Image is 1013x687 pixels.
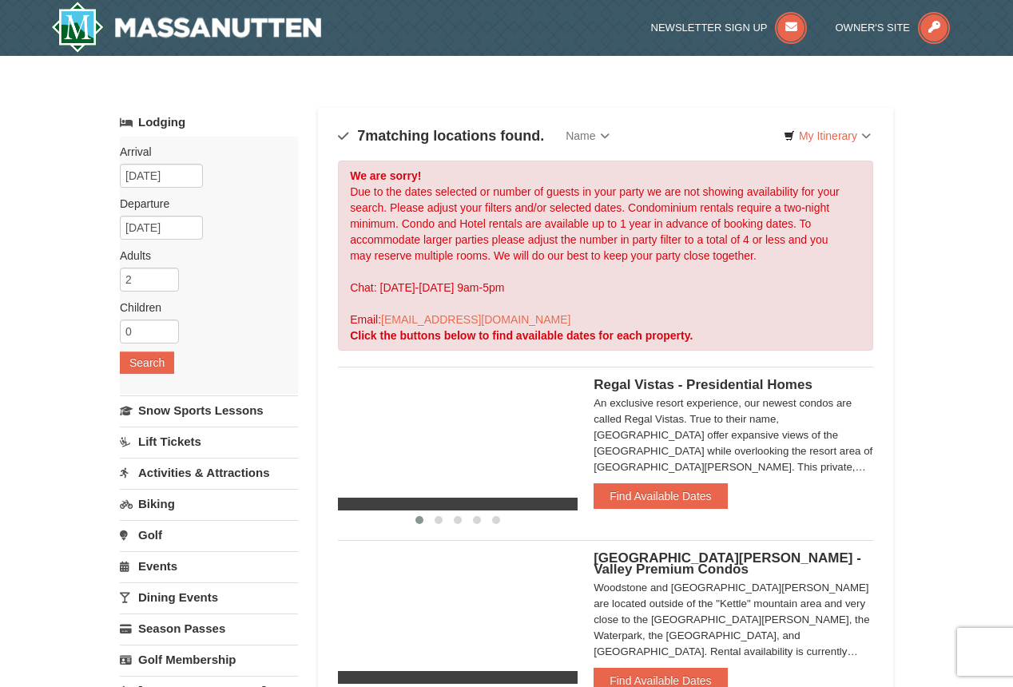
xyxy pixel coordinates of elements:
a: Owner's Site [836,22,951,34]
label: Children [120,300,286,316]
div: An exclusive resort experience, our newest condos are called Regal Vistas. True to their name, [G... [594,395,873,475]
a: Snow Sports Lessons [120,395,298,425]
a: My Itinerary [773,124,881,148]
a: Golf [120,520,298,550]
strong: Click the buttons below to find available dates for each property. [350,329,693,342]
label: Arrival [120,144,286,160]
a: Lodging [120,108,298,137]
a: Dining Events [120,582,298,612]
a: Lift Tickets [120,427,298,456]
a: Massanutten Resort [51,2,321,53]
a: [EMAIL_ADDRESS][DOMAIN_NAME] [381,313,570,326]
a: Newsletter Sign Up [651,22,808,34]
a: Golf Membership [120,645,298,674]
span: Owner's Site [836,22,911,34]
span: Newsletter Sign Up [651,22,768,34]
button: Find Available Dates [594,483,727,509]
a: Name [554,120,621,152]
button: Search [120,351,174,374]
strong: We are sorry! [350,169,421,182]
span: [GEOGRAPHIC_DATA][PERSON_NAME] - Valley Premium Condos [594,550,861,577]
div: Woodstone and [GEOGRAPHIC_DATA][PERSON_NAME] are located outside of the "Kettle" mountain area an... [594,580,873,660]
a: Season Passes [120,614,298,643]
img: Massanutten Resort Logo [51,2,321,53]
a: Events [120,551,298,581]
a: Activities & Attractions [120,458,298,487]
span: Regal Vistas - Presidential Homes [594,377,812,392]
label: Departure [120,196,286,212]
label: Adults [120,248,286,264]
div: Due to the dates selected or number of guests in your party we are not showing availability for y... [338,161,873,351]
a: Biking [120,489,298,518]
